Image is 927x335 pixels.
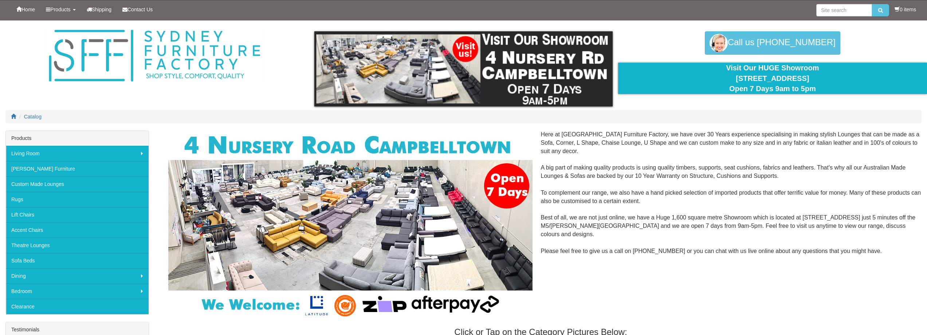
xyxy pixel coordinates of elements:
div: Products [6,131,149,146]
a: Living Room [6,146,149,161]
a: Clearance [6,299,149,314]
a: Custom Made Lounges [6,176,149,192]
a: Contact Us [117,0,158,19]
a: Lift Chairs [6,207,149,222]
img: Corner Modular Lounges [168,131,533,320]
a: Home [11,0,40,19]
span: Shipping [92,7,112,12]
a: Sofa Beds [6,253,149,268]
div: Here at [GEOGRAPHIC_DATA] Furniture Factory, we have over 30 Years experience specialising in mak... [160,131,922,264]
a: Shipping [81,0,117,19]
li: 0 items [895,6,916,13]
span: Products [50,7,70,12]
span: Contact Us [127,7,153,12]
a: Catalog [24,114,42,120]
img: showroom.gif [314,31,612,106]
a: [PERSON_NAME] Furniture [6,161,149,176]
a: Products [40,0,81,19]
a: Theatre Lounges [6,238,149,253]
img: Sydney Furniture Factory [45,28,264,84]
div: Visit Our HUGE Showroom [STREET_ADDRESS] Open 7 Days 9am to 5pm [624,63,922,94]
input: Site search [816,4,872,16]
a: Dining [6,268,149,284]
a: Rugs [6,192,149,207]
a: Accent Chairs [6,222,149,238]
span: Home [21,7,35,12]
a: Bedroom [6,284,149,299]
